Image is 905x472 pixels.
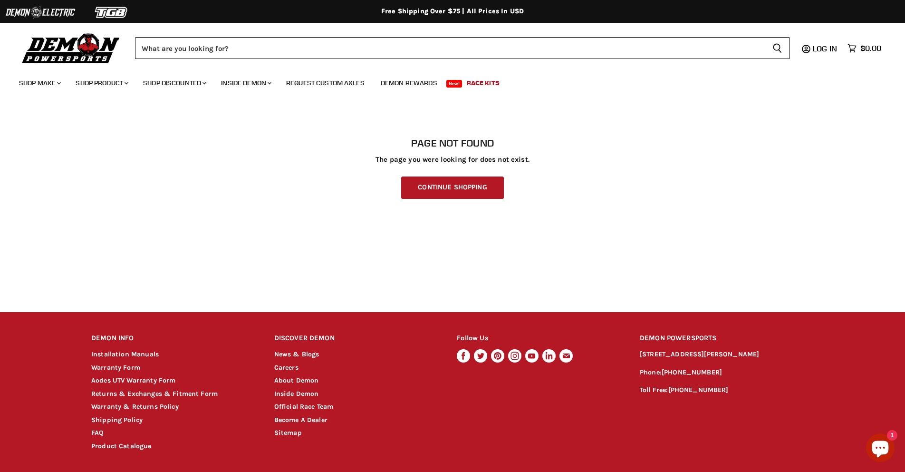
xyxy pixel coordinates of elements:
h1: Page not found [91,138,814,149]
div: Free Shipping Over $75 | All Prices In USD [72,7,833,16]
a: Returns & Exchanges & Fitment Form [91,390,218,398]
a: FAQ [91,429,104,437]
a: Race Kits [460,73,507,93]
a: Inside Demon [274,390,319,398]
h2: DEMON INFO [91,327,256,350]
span: $0.00 [860,44,881,53]
p: Phone: [640,367,814,378]
a: Warranty Form [91,364,140,372]
a: Shop Discounted [136,73,212,93]
img: Demon Powersports [19,31,123,65]
a: Request Custom Axles [279,73,372,93]
span: Log in [813,44,837,53]
a: [PHONE_NUMBER] [668,386,729,394]
a: Careers [274,364,298,372]
button: Search [765,37,790,59]
a: Log in [809,44,843,53]
a: Official Race Team [274,403,334,411]
a: Become A Dealer [274,416,327,424]
a: Sitemap [274,429,302,437]
a: Shipping Policy [91,416,143,424]
p: The page you were looking for does not exist. [91,156,814,164]
a: Shop Make [12,73,67,93]
a: [PHONE_NUMBER] [662,368,722,376]
a: News & Blogs [274,350,319,358]
ul: Main menu [12,69,879,93]
a: Aodes UTV Warranty Form [91,376,175,384]
p: Toll Free: [640,385,814,396]
a: Installation Manuals [91,350,159,358]
input: Search [135,37,765,59]
h2: DEMON POWERSPORTS [640,327,814,350]
form: Product [135,37,790,59]
img: TGB Logo 2 [76,3,147,21]
a: Inside Demon [214,73,277,93]
a: Product Catalogue [91,442,152,450]
h2: DISCOVER DEMON [274,327,439,350]
img: Demon Electric Logo 2 [5,3,76,21]
a: About Demon [274,376,319,384]
inbox-online-store-chat: Shopify online store chat [863,433,897,464]
a: $0.00 [843,41,886,55]
a: Demon Rewards [374,73,444,93]
a: Warranty & Returns Policy [91,403,179,411]
a: Shop Product [68,73,134,93]
p: [STREET_ADDRESS][PERSON_NAME] [640,349,814,360]
a: Continue Shopping [401,177,503,199]
h2: Follow Us [457,327,622,350]
span: New! [446,80,462,88]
